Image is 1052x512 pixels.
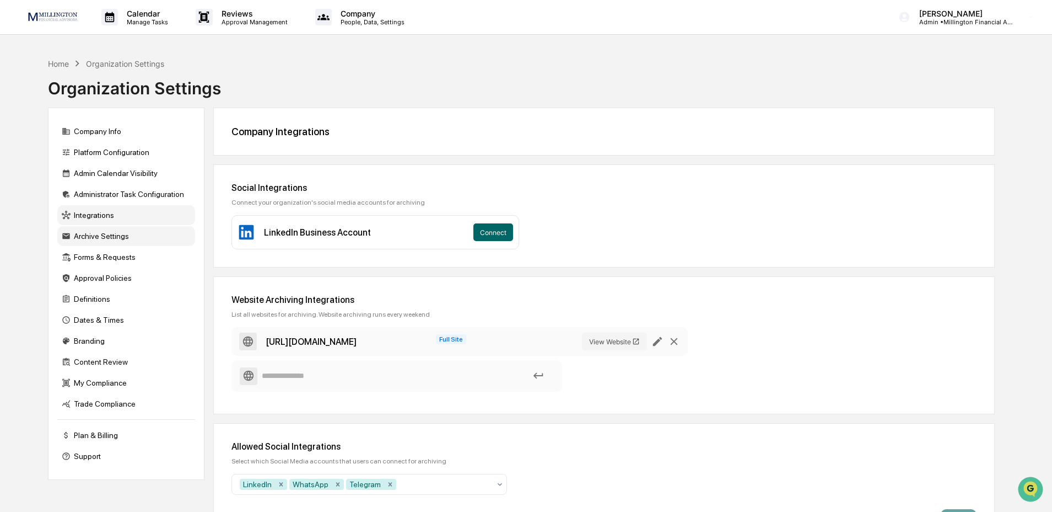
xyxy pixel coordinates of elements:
[48,70,221,98] div: Organization Settings
[187,88,201,101] button: Start new chat
[436,334,466,344] span: Full Site
[48,59,69,68] div: Home
[240,479,275,490] div: LinkedIn
[266,337,357,347] div: https://www.millingtonfa.com/
[231,183,977,193] div: Social Integrations
[22,160,69,171] span: Data Lookup
[57,247,195,267] div: Forms & Requests
[57,425,195,445] div: Plan & Billing
[22,139,71,150] span: Preclearance
[57,226,195,246] div: Archive Settings
[264,227,371,238] div: LinkedIn Business Account
[332,9,410,18] p: Company
[57,184,195,204] div: Administrator Task Configuration
[57,205,195,225] div: Integrations
[26,11,79,23] img: logo
[37,84,181,95] div: Start new chat
[7,135,75,154] a: 🖐️Preclearance
[57,289,195,309] div: Definitions
[118,18,174,26] p: Manage Tasks
[57,446,195,466] div: Support
[57,163,195,183] div: Admin Calendar Visibility
[231,126,977,137] div: Company Integrations
[910,18,1013,26] p: Admin • Millington Financial Advisors, LLC
[238,223,255,241] img: LinkedIn Business Account Icon
[231,457,977,465] div: Select which Social Media accounts that users can connect for archiving
[80,140,89,149] div: 🗄️
[110,187,133,195] span: Pylon
[57,394,195,414] div: Trade Compliance
[384,479,396,490] div: Remove Telegram
[231,311,977,318] div: List all websites for archiving. Website archiving runs every weekend
[57,331,195,351] div: Branding
[57,121,195,141] div: Company Info
[7,156,74,175] a: 🔎Data Lookup
[11,161,20,170] div: 🔎
[473,223,513,241] button: Connect
[57,310,195,330] div: Dates & Times
[289,479,332,490] div: WhatsApp
[231,441,977,452] div: Allowed Social Integrations
[57,373,195,393] div: My Compliance
[332,479,344,490] div: Remove WhatsApp
[57,268,195,288] div: Approval Policies
[75,135,141,154] a: 🗄️Attestations
[213,18,293,26] p: Approval Management
[57,352,195,372] div: Content Review
[582,333,647,350] button: View Website
[11,140,20,149] div: 🖐️
[11,23,201,41] p: How can we help?
[332,18,410,26] p: People, Data, Settings
[86,59,164,68] div: Organization Settings
[11,84,31,104] img: 1746055101610-c473b297-6a78-478c-a979-82029cc54cd1
[910,9,1013,18] p: [PERSON_NAME]
[37,95,139,104] div: We're available if you need us!
[231,295,977,305] div: Website Archiving Integrations
[1017,476,1046,505] iframe: Open customer support
[91,139,137,150] span: Attestations
[231,199,977,206] div: Connect your organization's social media accounts for archiving
[275,479,287,490] div: Remove LinkedIn
[57,142,195,162] div: Platform Configuration
[346,479,384,490] div: Telegram
[118,9,174,18] p: Calendar
[78,186,133,195] a: Powered byPylon
[213,9,293,18] p: Reviews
